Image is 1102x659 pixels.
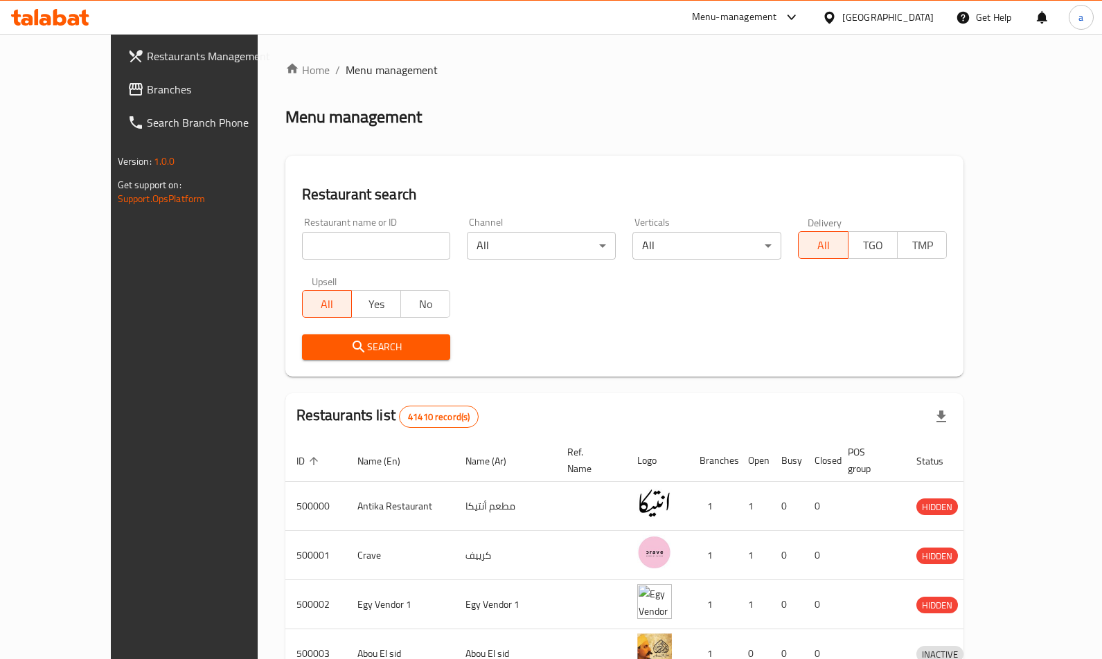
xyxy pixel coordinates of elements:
[770,440,803,482] th: Busy
[467,232,616,260] div: All
[400,290,450,318] button: No
[454,482,556,531] td: مطعم أنتيكا
[848,444,889,477] span: POS group
[147,81,284,98] span: Branches
[688,580,737,629] td: 1
[285,482,346,531] td: 500000
[916,453,961,469] span: Status
[637,584,672,619] img: Egy Vendor 1
[688,440,737,482] th: Branches
[637,535,672,570] img: Crave
[688,482,737,531] td: 1
[916,597,958,613] div: HIDDEN
[116,73,295,106] a: Branches
[916,548,958,564] div: HIDDEN
[302,232,451,260] input: Search for restaurant name or ID..
[692,9,777,26] div: Menu-management
[903,235,941,255] span: TMP
[118,190,206,208] a: Support.OpsPlatform
[1078,10,1083,25] span: a
[357,453,418,469] span: Name (En)
[296,405,479,428] h2: Restaurants list
[848,231,898,259] button: TGO
[118,152,152,170] span: Version:
[357,294,396,314] span: Yes
[916,597,958,613] span: HIDDEN
[351,290,401,318] button: Yes
[770,580,803,629] td: 0
[803,482,837,531] td: 0
[285,531,346,580] td: 500001
[854,235,892,255] span: TGO
[400,410,478,424] span: 41410 record(s)
[798,231,848,259] button: All
[916,499,958,515] span: HIDDEN
[770,482,803,531] td: 0
[147,114,284,131] span: Search Branch Phone
[116,39,295,73] a: Restaurants Management
[925,400,958,433] div: Export file
[737,440,770,482] th: Open
[803,580,837,629] td: 0
[804,235,842,255] span: All
[346,531,454,580] td: Crave
[302,184,948,205] h2: Restaurant search
[346,62,438,78] span: Menu management
[454,580,556,629] td: Egy Vendor 1
[285,62,330,78] a: Home
[803,531,837,580] td: 0
[312,276,337,286] label: Upsell
[916,548,958,564] span: HIDDEN
[346,482,454,531] td: Antika Restaurant
[154,152,175,170] span: 1.0.0
[737,580,770,629] td: 1
[285,62,964,78] nav: breadcrumb
[308,294,346,314] span: All
[626,440,688,482] th: Logo
[346,580,454,629] td: Egy Vendor 1
[147,48,284,64] span: Restaurants Management
[285,106,422,128] h2: Menu management
[313,338,440,356] span: Search
[465,453,524,469] span: Name (Ar)
[302,334,451,360] button: Search
[296,453,323,469] span: ID
[407,294,445,314] span: No
[116,106,295,139] a: Search Branch Phone
[842,10,934,25] div: [GEOGRAPHIC_DATA]
[302,290,352,318] button: All
[808,217,842,227] label: Delivery
[688,531,737,580] td: 1
[335,62,340,78] li: /
[567,444,610,477] span: Ref. Name
[770,531,803,580] td: 0
[637,486,672,521] img: Antika Restaurant
[737,482,770,531] td: 1
[632,232,781,260] div: All
[737,531,770,580] td: 1
[897,231,947,259] button: TMP
[803,440,837,482] th: Closed
[399,406,479,428] div: Total records count
[118,176,181,194] span: Get support on:
[454,531,556,580] td: كرييف
[285,580,346,629] td: 500002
